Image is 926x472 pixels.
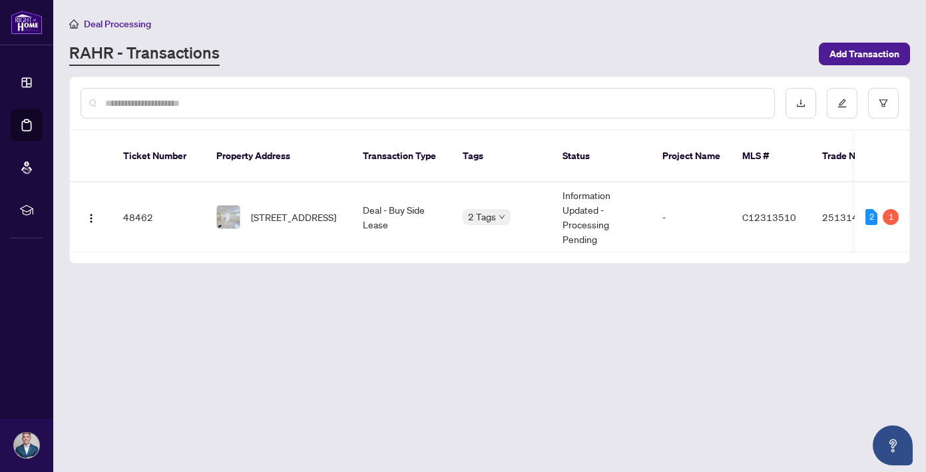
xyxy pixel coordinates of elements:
span: down [499,214,505,220]
div: 2 [865,209,877,225]
td: - [652,182,732,252]
button: download [786,88,816,118]
span: 2 Tags [468,209,496,224]
img: Logo [86,213,97,224]
td: 2513147 [811,182,905,252]
span: filter [879,99,888,108]
th: Property Address [206,130,352,182]
td: Information Updated - Processing Pending [552,182,652,252]
span: edit [837,99,847,108]
img: logo [11,10,43,35]
button: Open asap [873,425,913,465]
img: Profile Icon [14,433,39,458]
button: filter [868,88,899,118]
td: Deal - Buy Side Lease [352,182,452,252]
span: Add Transaction [829,43,899,65]
span: home [69,19,79,29]
span: [STREET_ADDRESS] [251,210,336,224]
span: download [796,99,806,108]
button: Add Transaction [819,43,910,65]
td: 48462 [113,182,206,252]
th: Status [552,130,652,182]
th: Tags [452,130,552,182]
th: Transaction Type [352,130,452,182]
span: C12313510 [742,211,796,223]
th: Ticket Number [113,130,206,182]
a: RAHR - Transactions [69,42,220,66]
span: Deal Processing [84,18,151,30]
button: edit [827,88,857,118]
img: thumbnail-img [217,206,240,228]
th: Project Name [652,130,732,182]
th: MLS # [732,130,811,182]
button: Logo [81,206,102,228]
div: 1 [883,209,899,225]
th: Trade Number [811,130,905,182]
